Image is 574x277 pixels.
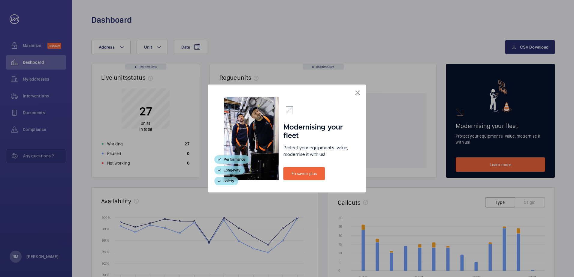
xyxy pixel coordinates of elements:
[283,167,325,180] a: En savoir plus
[214,166,245,174] div: Longevity
[283,145,350,158] p: Protect your equipment's value, modernise it with us!
[214,155,249,164] div: Performance
[283,123,350,140] h1: Modernising your fleet
[214,177,238,185] div: Safety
